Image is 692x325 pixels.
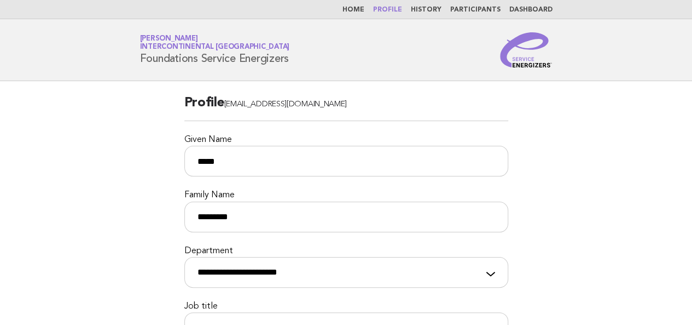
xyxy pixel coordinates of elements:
a: Home [342,7,364,13]
h1: Foundations Service Energizers [140,36,290,64]
label: Family Name [184,190,508,201]
a: [PERSON_NAME]InterContinental [GEOGRAPHIC_DATA] [140,35,290,50]
a: History [411,7,441,13]
a: Profile [373,7,402,13]
span: InterContinental [GEOGRAPHIC_DATA] [140,44,290,51]
label: Given Name [184,134,508,146]
img: Service Energizers [500,32,553,67]
h2: Profile [184,94,508,121]
a: Dashboard [509,7,553,13]
a: Participants [450,7,501,13]
label: Job title [184,301,508,312]
span: [EMAIL_ADDRESS][DOMAIN_NAME] [224,100,347,109]
label: Department [184,246,508,257]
